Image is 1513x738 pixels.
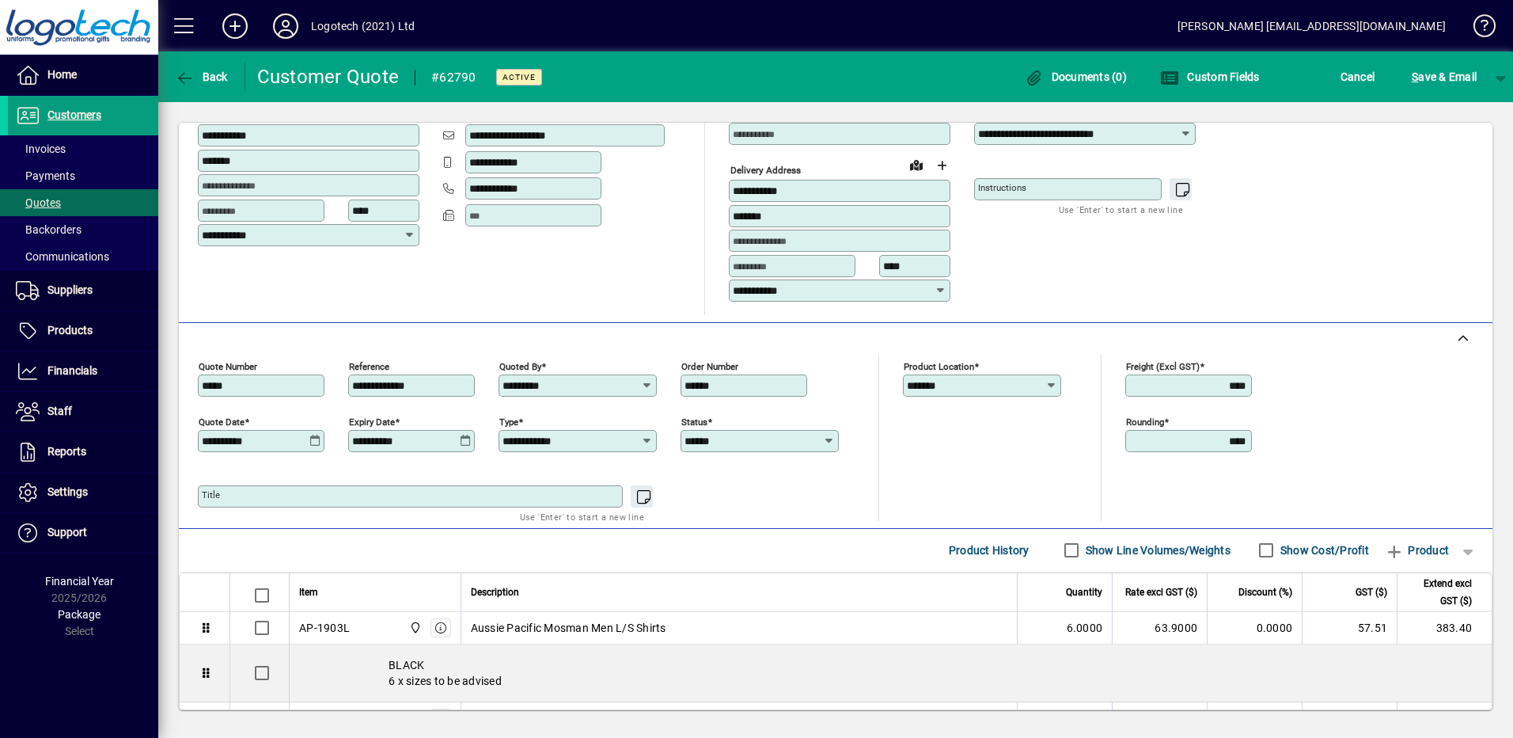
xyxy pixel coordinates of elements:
[1156,63,1264,91] button: Custom Fields
[8,513,158,553] a: Support
[47,108,101,121] span: Customers
[8,135,158,162] a: Invoices
[1412,64,1477,89] span: ave & Email
[1177,13,1446,39] div: [PERSON_NAME] [EMAIL_ADDRESS][DOMAIN_NAME]
[1238,584,1292,601] span: Discount (%)
[942,536,1036,565] button: Product History
[349,416,395,427] mat-label: Expiry date
[175,70,228,83] span: Back
[8,216,158,243] a: Backorders
[1059,200,1183,219] mat-hint: Use 'Enter' to start a new line
[311,13,415,39] div: Logotech (2021) Ltd
[199,416,245,427] mat-label: Quote date
[47,364,97,377] span: Financials
[45,575,114,588] span: Financial Year
[8,189,158,216] a: Quotes
[471,620,666,636] span: Aussie Pacific Mosman Men L/S Shirts
[1277,542,1369,558] label: Show Cost/Profit
[8,271,158,310] a: Suppliers
[1302,702,1397,735] td: 74.28
[499,416,518,427] mat-label: Type
[1067,620,1103,636] span: 6.0000
[16,143,66,155] span: Invoices
[904,360,974,371] mat-label: Product location
[299,620,350,636] div: AP-1903L
[16,169,75,182] span: Payments
[47,405,72,417] span: Staff
[431,65,476,90] div: #62790
[1385,538,1449,563] span: Product
[290,645,1492,702] div: BLACK 6 x sizes to be advised
[405,619,423,637] span: Central
[1020,63,1131,91] button: Documents (0)
[502,72,536,82] span: Active
[1122,620,1197,636] div: 63.9000
[47,526,87,538] span: Support
[16,250,109,263] span: Communications
[47,324,93,337] span: Products
[1407,575,1472,610] span: Extend excl GST ($)
[8,392,158,432] a: Staff
[1337,63,1379,91] button: Cancel
[260,12,311,40] button: Profile
[1397,612,1492,645] td: 383.40
[1462,3,1493,55] a: Knowledge Base
[1404,63,1485,91] button: Save & Email
[8,432,158,472] a: Reports
[47,485,88,498] span: Settings
[8,473,158,512] a: Settings
[47,68,77,81] span: Home
[1207,612,1302,645] td: 0.0000
[1066,584,1102,601] span: Quantity
[1397,702,1492,735] td: 495.20
[1160,70,1260,83] span: Custom Fields
[171,63,232,91] button: Back
[405,709,423,727] span: Central
[158,63,245,91] app-page-header-button: Back
[471,584,519,601] span: Description
[16,223,82,236] span: Backorders
[1412,70,1418,83] span: S
[1083,542,1230,558] label: Show Line Volumes/Weights
[1024,70,1127,83] span: Documents (0)
[1356,584,1387,601] span: GST ($)
[8,311,158,351] a: Products
[8,55,158,95] a: Home
[1377,536,1457,565] button: Product
[16,196,61,209] span: Quotes
[1126,360,1200,371] mat-label: Freight (excl GST)
[681,416,707,427] mat-label: Status
[1126,416,1164,427] mat-label: Rounding
[8,243,158,270] a: Communications
[47,445,86,458] span: Reports
[349,360,389,371] mat-label: Reference
[257,64,400,89] div: Customer Quote
[1207,702,1302,735] td: 0.0000
[1302,612,1397,645] td: 57.51
[1125,584,1197,601] span: Rate excl GST ($)
[8,352,158,391] a: Financials
[8,162,158,189] a: Payments
[47,283,93,296] span: Suppliers
[520,508,644,526] mat-hint: Use 'Enter' to start a new line
[1340,64,1375,89] span: Cancel
[210,12,260,40] button: Add
[199,360,257,371] mat-label: Quote number
[978,182,1026,193] mat-label: Instructions
[58,608,100,621] span: Package
[681,360,738,371] mat-label: Order number
[299,584,318,601] span: Item
[929,153,954,178] button: Choose address
[949,538,1030,563] span: Product History
[398,97,423,123] button: Copy to Delivery address
[904,152,929,177] a: View on map
[499,360,541,371] mat-label: Quoted by
[202,489,220,500] mat-label: Title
